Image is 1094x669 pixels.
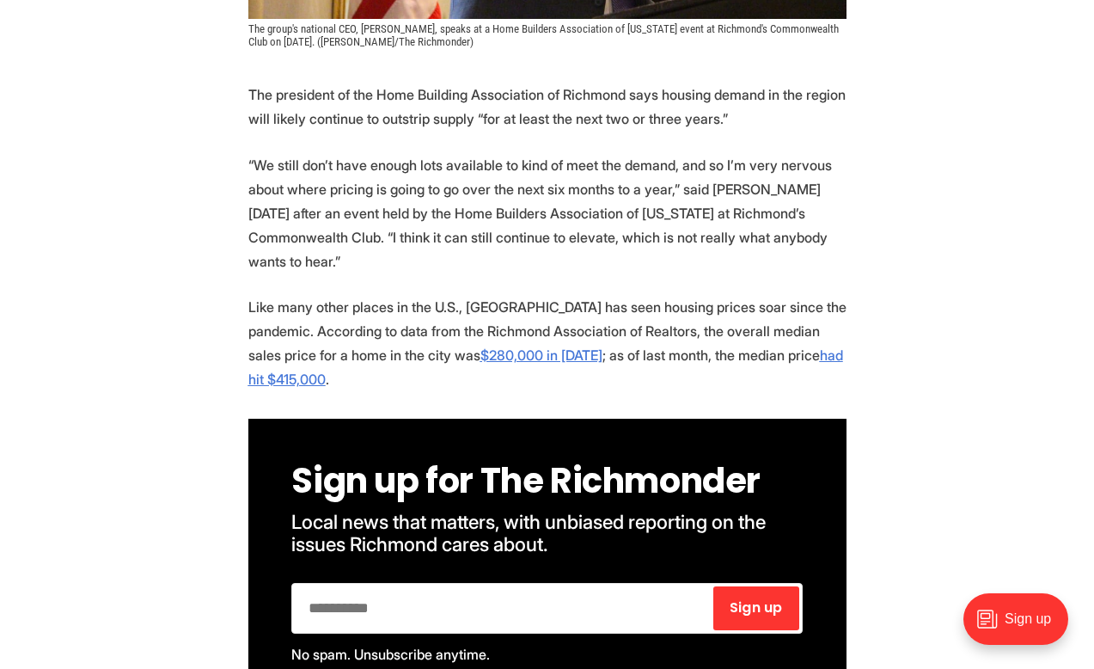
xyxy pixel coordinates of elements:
iframe: portal-trigger [949,585,1094,669]
span: Sign up [730,601,782,615]
p: Like many other places in the U.S., [GEOGRAPHIC_DATA] has seen housing prices soar since the pand... [248,295,846,391]
span: Sign up for The Richmonder [291,457,761,505]
p: “We still don’t have enough lots available to kind of meet the demand, and so I’m very nervous ab... [248,153,846,273]
span: Local news that matters, with unbiased reporting on the issues Richmond cares about. [291,510,770,556]
button: Sign up [713,586,799,630]
span: The group's national CEO, [PERSON_NAME], speaks at a Home Builders Association of [US_STATE] even... [248,22,841,48]
p: The president of the Home Building Association of Richmond says housing demand in the region will... [248,83,846,131]
a: $280,000 in [DATE] [480,347,602,364]
span: No spam. Unsubscribe anytime. [291,646,490,663]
